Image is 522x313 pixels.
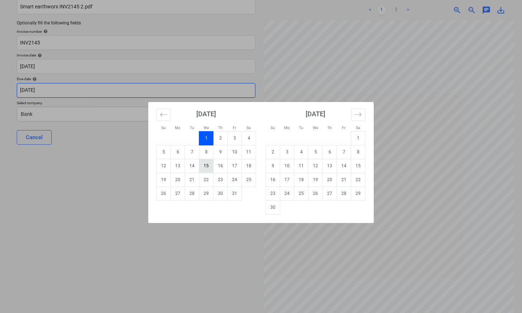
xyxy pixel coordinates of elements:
[309,173,323,187] td: Wednesday, November 19, 2025
[280,173,294,187] td: Monday, November 17, 2025
[294,173,309,187] td: Tuesday, November 18, 2025
[306,110,325,118] strong: [DATE]
[213,159,228,173] td: Thursday, October 16, 2025
[242,145,256,159] td: Saturday, October 11, 2025
[157,145,171,159] td: Sunday, October 5, 2025
[199,187,213,200] td: Wednesday, October 29, 2025
[351,187,365,200] td: Saturday, November 29, 2025
[228,173,242,187] td: Friday, October 24, 2025
[228,131,242,145] td: Friday, October 3, 2025
[486,278,522,313] iframe: Chat Widget
[213,145,228,159] td: Thursday, October 9, 2025
[309,159,323,173] td: Wednesday, November 12, 2025
[351,145,365,159] td: Saturday, November 8, 2025
[228,145,242,159] td: Friday, October 10, 2025
[351,131,365,145] td: Saturday, November 1, 2025
[309,145,323,159] td: Wednesday, November 5, 2025
[171,159,185,173] td: Monday, October 13, 2025
[351,109,365,121] button: Move forward to switch to the next month.
[228,187,242,200] td: Friday, October 31, 2025
[213,131,228,145] td: Thursday, October 2, 2025
[242,131,256,145] td: Saturday, October 4, 2025
[280,145,294,159] td: Monday, November 3, 2025
[294,187,309,200] td: Tuesday, November 25, 2025
[351,159,365,173] td: Saturday, November 15, 2025
[171,145,185,159] td: Monday, October 6, 2025
[280,159,294,173] td: Monday, November 10, 2025
[185,173,199,187] td: Tuesday, October 21, 2025
[323,173,337,187] td: Thursday, November 20, 2025
[284,126,290,130] small: Mo
[323,159,337,173] td: Thursday, November 13, 2025
[175,126,180,130] small: Mo
[337,187,351,200] td: Friday, November 28, 2025
[157,159,171,173] td: Sunday, October 12, 2025
[228,159,242,173] td: Friday, October 17, 2025
[157,187,171,200] td: Sunday, October 26, 2025
[280,187,294,200] td: Monday, November 24, 2025
[266,173,280,187] td: Sunday, November 16, 2025
[294,159,309,173] td: Tuesday, November 11, 2025
[199,145,213,159] td: Wednesday, October 8, 2025
[337,173,351,187] td: Friday, November 21, 2025
[190,126,194,130] small: Tu
[327,126,332,130] small: Th
[185,159,199,173] td: Tuesday, October 14, 2025
[337,159,351,173] td: Friday, November 14, 2025
[323,145,337,159] td: Thursday, November 6, 2025
[242,173,256,187] td: Saturday, October 25, 2025
[218,126,223,130] small: Th
[148,102,374,223] div: Calendar
[196,110,216,118] strong: [DATE]
[185,145,199,159] td: Tuesday, October 7, 2025
[199,131,213,145] td: Selected. Wednesday, October 1, 2025
[156,109,170,121] button: Move backward to switch to the previous month.
[266,200,280,214] td: Sunday, November 30, 2025
[299,126,303,130] small: Tu
[199,159,213,173] td: Wednesday, October 15, 2025
[351,173,365,187] td: Saturday, November 22, 2025
[185,187,199,200] td: Tuesday, October 28, 2025
[313,126,318,130] small: We
[271,126,275,130] small: Su
[242,159,256,173] td: Saturday, October 18, 2025
[233,126,236,130] small: Fr
[266,187,280,200] td: Sunday, November 23, 2025
[266,159,280,173] td: Sunday, November 9, 2025
[247,126,251,130] small: Sa
[356,126,360,130] small: Sa
[171,173,185,187] td: Monday, October 20, 2025
[323,187,337,200] td: Thursday, November 27, 2025
[161,126,166,130] small: Su
[294,145,309,159] td: Tuesday, November 4, 2025
[157,173,171,187] td: Sunday, October 19, 2025
[213,173,228,187] td: Thursday, October 23, 2025
[199,173,213,187] td: Wednesday, October 22, 2025
[204,126,209,130] small: We
[266,145,280,159] td: Sunday, November 2, 2025
[213,187,228,200] td: Thursday, October 30, 2025
[342,126,345,130] small: Fr
[171,187,185,200] td: Monday, October 27, 2025
[309,187,323,200] td: Wednesday, November 26, 2025
[337,145,351,159] td: Friday, November 7, 2025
